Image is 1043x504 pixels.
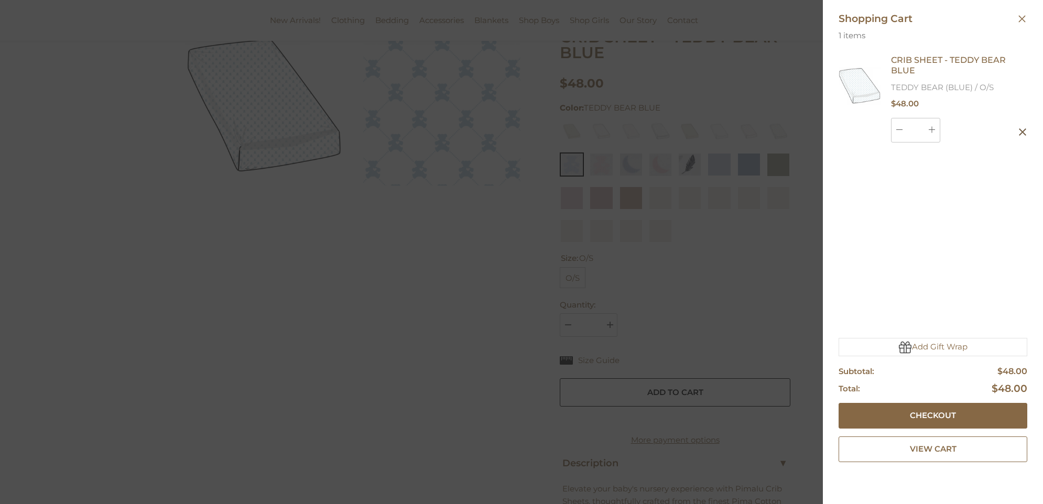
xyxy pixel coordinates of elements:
[839,403,1027,429] button: Checkout
[891,55,1006,75] span: CRIB SHEET - TEDDY BEAR BLUE
[843,30,865,40] span: items
[839,58,881,114] img: CRIB SHEET - TEDDY BEAR BLUE - TEDDY BEAR (BLUE) / O/S
[891,98,919,108] span: $48.00
[839,30,841,40] span: 1
[891,55,1017,76] a: CRIB SHEET - TEDDY BEAR BLUE
[901,365,1027,378] div: $48.00
[839,382,901,395] div: Total:
[1012,8,1033,29] button: Close
[839,365,901,378] div: Subtotal:
[901,382,1027,395] div: $48.00
[891,81,994,94] span: TEDDY BEAR (BLUE) / O/S
[839,436,1027,462] a: View Cart
[839,13,1027,25] span: Shopping Cart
